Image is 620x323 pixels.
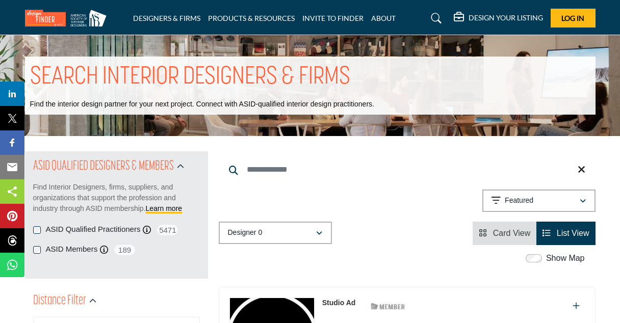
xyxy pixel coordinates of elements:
a: View List [542,229,589,237]
h2: ASID QUALIFIED DESIGNERS & MEMBERS [33,157,174,176]
h5: DESIGN YOUR LISTING [469,13,543,22]
a: Learn more [146,204,183,212]
a: INVITE TO FINDER [302,14,364,22]
div: DESIGN YOUR LISTING [454,12,543,24]
h2: Distance Filter [33,292,86,310]
a: PRODUCTS & RESOURCES [208,14,295,22]
button: Designer 0 [219,222,332,244]
a: DESIGNERS & FIRMS [133,14,200,22]
span: Log In [561,14,584,22]
label: ASID Members [46,244,98,255]
img: ASID Members Badge Icon [365,300,411,313]
h1: SEARCH INTERIOR DESIGNERS & FIRMS [30,62,350,93]
label: Show Map [546,252,585,264]
p: Find the interior design partner for your next project. Connect with ASID-qualified interior desi... [30,99,374,110]
a: View Card [479,229,530,237]
label: ASID Qualified Practitioners [46,224,141,235]
img: Site Logo [25,10,112,26]
a: Add To List [573,302,580,310]
p: Featured [505,196,533,206]
span: Card View [493,229,531,237]
p: Find Interior Designers, firms, suppliers, and organizations that support the profession and indu... [33,182,200,214]
p: Studio Ad [322,298,356,308]
a: Studio Ad [322,299,356,307]
span: 5471 [156,224,179,236]
a: ABOUT [371,14,396,22]
li: Card View [473,222,536,245]
a: Search [421,10,448,26]
input: Search Keyword [219,157,596,182]
button: Featured [482,190,596,212]
p: Designer 0 [228,228,263,238]
li: List View [536,222,595,245]
input: ASID Qualified Practitioners checkbox [33,226,41,234]
span: List View [557,229,589,237]
input: ASID Members checkbox [33,246,41,254]
span: 189 [113,244,136,256]
button: Log In [551,9,596,28]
